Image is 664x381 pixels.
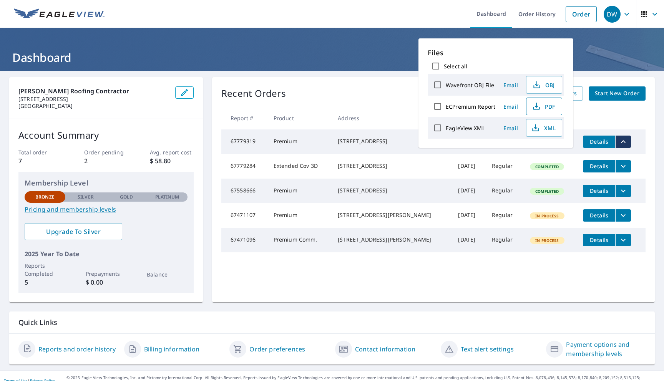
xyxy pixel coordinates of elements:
[221,228,267,252] td: 67471096
[221,154,267,179] td: 67779284
[25,278,65,287] p: 5
[25,178,188,188] p: Membership Level
[566,6,597,22] a: Order
[531,189,563,194] span: Completed
[332,107,452,129] th: Address
[428,48,564,58] p: Files
[18,318,646,327] p: Quick Links
[18,156,62,166] p: 7
[583,209,615,222] button: detailsBtn-67471107
[588,212,611,219] span: Details
[486,203,524,228] td: Regular
[452,179,485,203] td: [DATE]
[452,154,485,179] td: [DATE]
[498,122,523,134] button: Email
[566,340,646,358] a: Payment options and membership levels
[267,203,332,228] td: Premium
[446,124,485,132] label: EagleView XML
[338,137,446,145] div: [STREET_ADDRESS]
[38,345,116,354] a: Reports and order history
[604,6,621,23] div: DW
[595,89,639,98] span: Start New Order
[526,76,562,94] button: OBJ
[498,101,523,113] button: Email
[25,223,122,240] a: Upgrade To Silver
[221,129,267,154] td: 67779319
[531,102,556,111] span: PDF
[9,50,655,65] h1: Dashboard
[338,162,446,170] div: [STREET_ADDRESS]
[84,148,128,156] p: Order pending
[147,270,188,278] p: Balance
[446,103,495,110] label: ECPremium Report
[25,249,188,258] p: 2025 Year To Date
[267,228,332,252] td: Premium Comm.
[452,228,485,252] td: [DATE]
[221,203,267,228] td: 67471107
[78,194,94,200] p: Silver
[501,124,520,132] span: Email
[446,81,494,89] label: Wavefront OBJ File
[461,345,514,354] a: Text alert settings
[486,179,524,203] td: Regular
[588,187,611,194] span: Details
[531,123,556,133] span: XML
[583,234,615,246] button: detailsBtn-67471096
[588,138,611,145] span: Details
[583,136,615,148] button: detailsBtn-67779319
[150,156,194,166] p: $ 58.80
[84,156,128,166] p: 2
[355,345,415,354] a: Contact information
[338,211,446,219] div: [STREET_ADDRESS][PERSON_NAME]
[444,63,467,70] label: Select all
[526,98,562,115] button: PDF
[486,228,524,252] td: Regular
[267,129,332,154] td: Premium
[501,81,520,89] span: Email
[452,203,485,228] td: [DATE]
[615,160,631,172] button: filesDropdownBtn-67779284
[526,119,562,137] button: XML
[531,213,564,219] span: In Process
[144,345,199,354] a: Billing information
[155,194,179,200] p: Platinum
[120,194,133,200] p: Gold
[588,162,611,170] span: Details
[583,160,615,172] button: detailsBtn-67779284
[501,103,520,110] span: Email
[25,262,65,278] p: Reports Completed
[221,107,267,129] th: Report #
[531,238,564,243] span: In Process
[338,187,446,194] div: [STREET_ADDRESS]
[18,103,169,109] p: [GEOGRAPHIC_DATA]
[267,179,332,203] td: Premium
[31,227,116,236] span: Upgrade To Silver
[221,86,286,101] p: Recent Orders
[35,194,55,200] p: Bronze
[615,185,631,197] button: filesDropdownBtn-67558666
[221,179,267,203] td: 67558666
[267,154,332,179] td: Extended Cov 3D
[531,164,563,169] span: Completed
[267,107,332,129] th: Product
[25,205,188,214] a: Pricing and membership levels
[14,8,105,20] img: EV Logo
[588,236,611,244] span: Details
[18,148,62,156] p: Total order
[615,209,631,222] button: filesDropdownBtn-67471107
[18,96,169,103] p: [STREET_ADDRESS]
[18,128,194,142] p: Account Summary
[615,234,631,246] button: filesDropdownBtn-67471096
[86,270,126,278] p: Prepayments
[498,79,523,91] button: Email
[583,185,615,197] button: detailsBtn-67558666
[589,86,646,101] a: Start New Order
[150,148,194,156] p: Avg. report cost
[486,154,524,179] td: Regular
[18,86,169,96] p: [PERSON_NAME] Roofing Contractor
[338,236,446,244] div: [STREET_ADDRESS][PERSON_NAME]
[531,80,556,89] span: OBJ
[249,345,305,354] a: Order preferences
[86,278,126,287] p: $ 0.00
[615,136,631,148] button: filesDropdownBtn-67779319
